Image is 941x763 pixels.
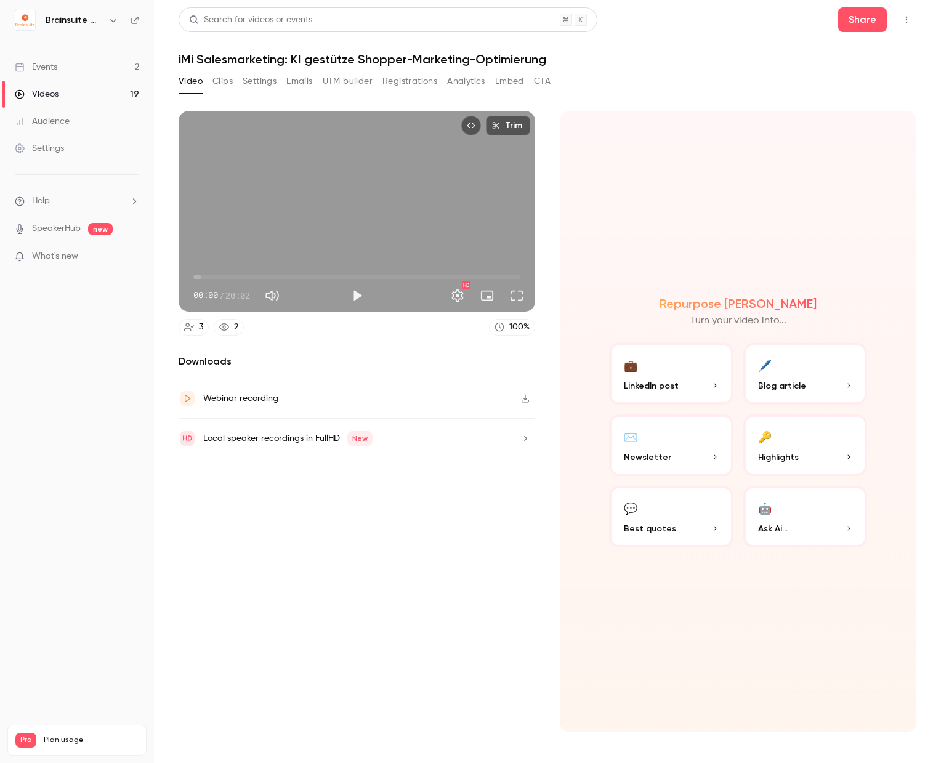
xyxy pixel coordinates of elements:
[32,250,78,263] span: What's new
[46,14,103,26] h6: Brainsuite Webinars
[624,498,637,517] div: 💬
[15,61,57,73] div: Events
[347,431,373,446] span: New
[214,319,244,336] a: 2
[838,7,887,32] button: Share
[219,289,224,302] span: /
[225,289,250,302] span: 20:02
[609,486,733,547] button: 💬Best quotes
[193,289,250,302] div: 00:00
[124,251,139,262] iframe: Noticeable Trigger
[609,414,733,476] button: ✉️Newsletter
[758,427,772,446] div: 🔑
[462,281,470,289] div: HD
[345,283,370,308] button: Play
[534,71,551,91] button: CTA
[758,498,772,517] div: 🤖
[260,283,285,308] button: Mute
[32,222,81,235] a: SpeakerHub
[758,522,788,535] span: Ask Ai...
[758,355,772,374] div: 🖊️
[323,71,373,91] button: UTM builder
[179,71,203,91] button: Video
[624,451,671,464] span: Newsletter
[743,414,868,476] button: 🔑Highlights
[15,733,36,748] span: Pro
[486,116,530,135] button: Trim
[609,343,733,405] button: 💼LinkedIn post
[32,195,50,208] span: Help
[624,522,676,535] span: Best quotes
[15,88,59,100] div: Videos
[212,71,233,91] button: Clips
[624,379,679,392] span: LinkedIn post
[758,451,799,464] span: Highlights
[199,321,203,334] div: 3
[15,115,70,127] div: Audience
[234,321,238,334] div: 2
[660,296,817,311] h2: Repurpose [PERSON_NAME]
[243,71,277,91] button: Settings
[179,354,535,369] h2: Downloads
[743,486,868,547] button: 🤖Ask Ai...
[624,355,637,374] div: 💼
[15,195,139,208] li: help-dropdown-opener
[88,223,113,235] span: new
[489,319,535,336] a: 100%
[193,289,218,302] span: 00:00
[495,71,524,91] button: Embed
[15,10,35,30] img: Brainsuite Webinars
[179,319,209,336] a: 3
[179,52,916,67] h1: iMi Salesmarketing: KI gestütze Shopper-Marketing-Optimierung
[44,735,139,745] span: Plan usage
[447,71,485,91] button: Analytics
[504,283,529,308] button: Full screen
[624,427,637,446] div: ✉️
[475,283,499,308] button: Turn on miniplayer
[189,14,312,26] div: Search for videos or events
[897,10,916,30] button: Top Bar Actions
[690,313,786,328] p: Turn your video into...
[445,283,470,308] button: Settings
[758,379,806,392] span: Blog article
[15,142,64,155] div: Settings
[461,116,481,135] button: Embed video
[382,71,437,91] button: Registrations
[743,343,868,405] button: 🖊️Blog article
[203,431,373,446] div: Local speaker recordings in FullHD
[509,321,530,334] div: 100 %
[203,391,278,406] div: Webinar recording
[286,71,312,91] button: Emails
